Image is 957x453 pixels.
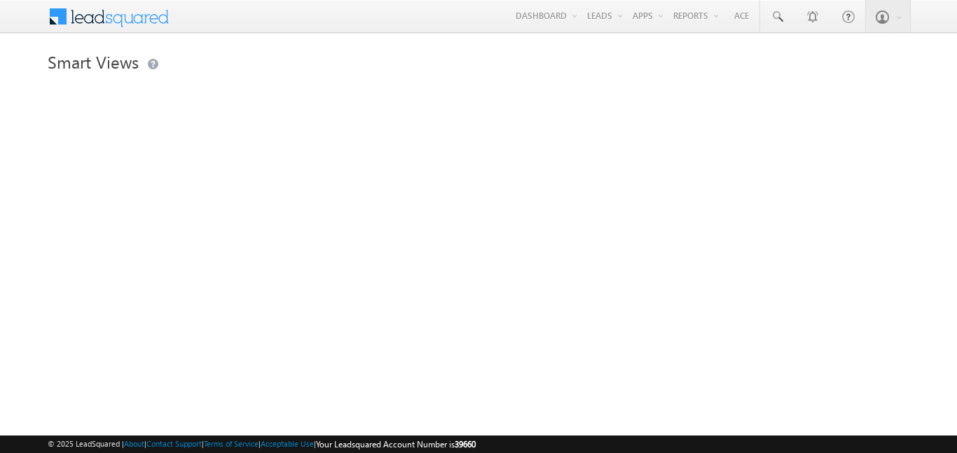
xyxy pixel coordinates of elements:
[48,438,476,451] span: © 2025 LeadSquared | | | | |
[146,439,202,448] a: Contact Support
[316,439,476,449] span: Your Leadsquared Account Number is
[124,439,144,448] a: About
[261,439,314,448] a: Acceptable Use
[455,439,476,449] span: 39660
[48,50,139,73] span: Smart Views
[204,439,259,448] a: Terms of Service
